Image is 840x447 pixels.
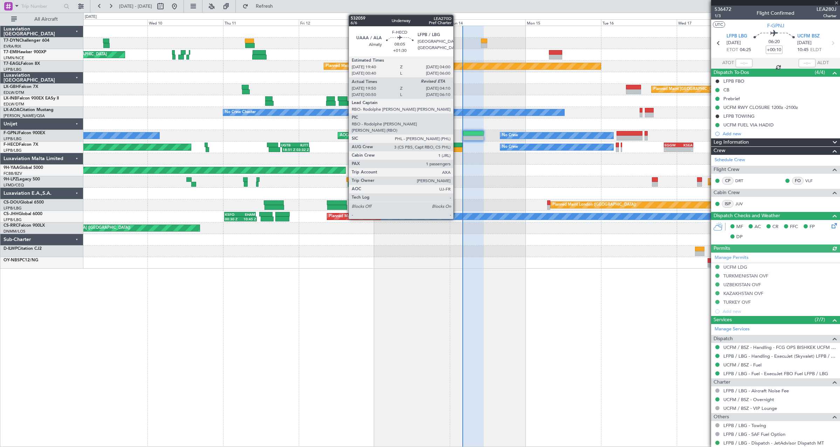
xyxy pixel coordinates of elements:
[4,217,22,222] a: LFPB/LBG
[4,113,45,118] a: [PERSON_NAME]/QSA
[250,4,279,9] span: Refresh
[714,138,749,146] span: Leg Information
[715,13,731,19] span: 1/3
[715,157,745,164] a: Schedule Crew
[815,69,825,76] span: (4/4)
[4,108,20,112] span: LX-AOA
[4,177,40,181] a: 9H-LPZLegacy 500
[4,44,21,49] a: EVRA/RIX
[723,431,785,437] a: LFPB / LBG - SAF Fuel Option
[4,96,59,101] a: LX-INBFalcon 900EX EASy II
[4,200,44,205] a: CS-DOUGlobal 6500
[4,102,24,107] a: EDLW/DTM
[18,17,74,22] span: All Aircraft
[723,78,744,84] div: LFPB FBO
[4,166,19,170] span: 9H-YAA
[225,217,240,221] div: 00:30 Z
[735,178,751,184] a: DRT
[329,211,439,222] div: Planned Maint [GEOGRAPHIC_DATA] ([GEOGRAPHIC_DATA])
[4,67,22,72] a: LFPB/LBG
[240,217,256,221] div: 10:45 Z
[769,39,780,46] span: 06:20
[810,224,815,231] span: FP
[225,212,240,216] div: KSFO
[722,60,734,67] span: ATOT
[4,206,22,211] a: LFPB/LBG
[736,234,743,241] span: DP
[225,107,256,118] div: No Crew Chester
[714,166,739,174] span: Flight Crew
[790,224,798,231] span: FFC
[792,177,804,185] div: FO
[817,13,836,19] span: Charter
[723,422,766,428] a: LFPB / LBG - Towing
[665,143,679,147] div: EGGW
[502,130,518,141] div: No Crew
[4,39,19,43] span: T7-DYN
[502,142,518,152] div: No Crew
[727,40,741,47] span: [DATE]
[723,131,836,137] div: Add new
[679,147,693,152] div: -
[715,6,731,13] span: 536472
[4,50,46,54] a: T7-EMIHawker 900XP
[714,189,740,197] span: Cabin Crew
[665,147,679,152] div: -
[4,143,38,147] a: F-HECDFalcon 7X
[4,85,38,89] a: LX-GBHFalcon 7X
[723,344,836,350] a: UCFM / BSZ - Handling - FCG OPS BISHKEK UCFM / BSZ
[723,388,789,394] a: LFPB / LBG - Aircraft Noise Fee
[72,19,147,26] div: Tue 9
[723,113,755,119] div: LFPB TOWING
[817,6,836,13] span: LEA280J
[723,87,729,93] div: CB
[723,96,740,102] div: Prebrief
[723,362,762,368] a: UCFM / BSZ - Fuel
[4,212,19,216] span: CS-JHH
[4,85,19,89] span: LX-GBH
[757,9,794,17] div: Flight Confirmed
[723,104,798,110] div: UCFM RWY CLOSURE 1200z -2100z
[420,177,530,187] div: Planned Maint [GEOGRAPHIC_DATA] ([GEOGRAPHIC_DATA])
[4,229,25,234] a: DNMM/LOS
[299,19,374,26] div: Fri 12
[810,47,821,54] span: ELDT
[715,326,750,333] a: Manage Services
[552,200,636,210] div: Planned Maint London ([GEOGRAPHIC_DATA])
[722,177,734,185] div: CP
[772,224,778,231] span: CR
[4,258,20,262] span: OY-NBS
[85,14,97,20] div: [DATE]
[281,143,295,147] div: UGTB
[4,258,38,262] a: OY-NBSPC12/NG
[723,353,836,359] a: LFPB / LBG - Handling - ExecuJet (Skyvalet) LFPB / LBG
[21,1,62,12] input: Trip Number
[723,440,824,446] a: LFPB / LBG - Dispatch - JetAdvisor Dispatch MT
[723,397,774,403] a: UCFM / BSZ - Overnight
[4,166,43,170] a: 9H-YAAGlobal 5000
[4,131,45,135] a: F-GPNJFalcon 900EX
[714,147,725,155] span: Crew
[4,224,19,228] span: CS-RRC
[4,143,19,147] span: F-HECD
[797,47,808,54] span: 10:45
[283,147,296,152] div: 18:51 Z
[797,40,812,47] span: [DATE]
[4,39,49,43] a: T7-DYNChallenger 604
[450,19,525,26] div: Sun 14
[4,247,42,251] a: D-ILWPCitation CJ2
[383,211,395,222] div: Owner
[805,178,821,184] a: VLF
[736,224,743,231] span: MF
[4,177,18,181] span: 9H-LPZ
[223,19,299,26] div: Thu 11
[4,55,24,61] a: LFMN/NCE
[374,19,450,26] div: Sat 13
[653,84,764,95] div: Planned Maint [GEOGRAPHIC_DATA] ([GEOGRAPHIC_DATA])
[240,212,255,216] div: EHAM
[735,201,751,207] a: JUV
[239,1,281,12] button: Refresh
[714,335,733,343] span: Dispatch
[4,108,54,112] a: LX-AOACitation Mustang
[722,200,734,208] div: ISP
